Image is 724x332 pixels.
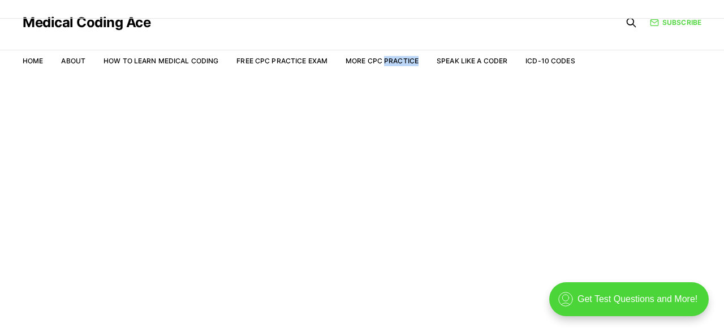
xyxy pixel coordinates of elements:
[104,57,218,65] a: How to Learn Medical Coding
[525,57,575,65] a: ICD-10 Codes
[61,57,85,65] a: About
[650,18,701,28] a: Subscribe
[540,277,724,332] iframe: portal-trigger
[437,57,507,65] a: Speak Like a Coder
[23,16,150,29] a: Medical Coding Ace
[23,57,43,65] a: Home
[236,57,327,65] a: Free CPC Practice Exam
[346,57,419,65] a: More CPC Practice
